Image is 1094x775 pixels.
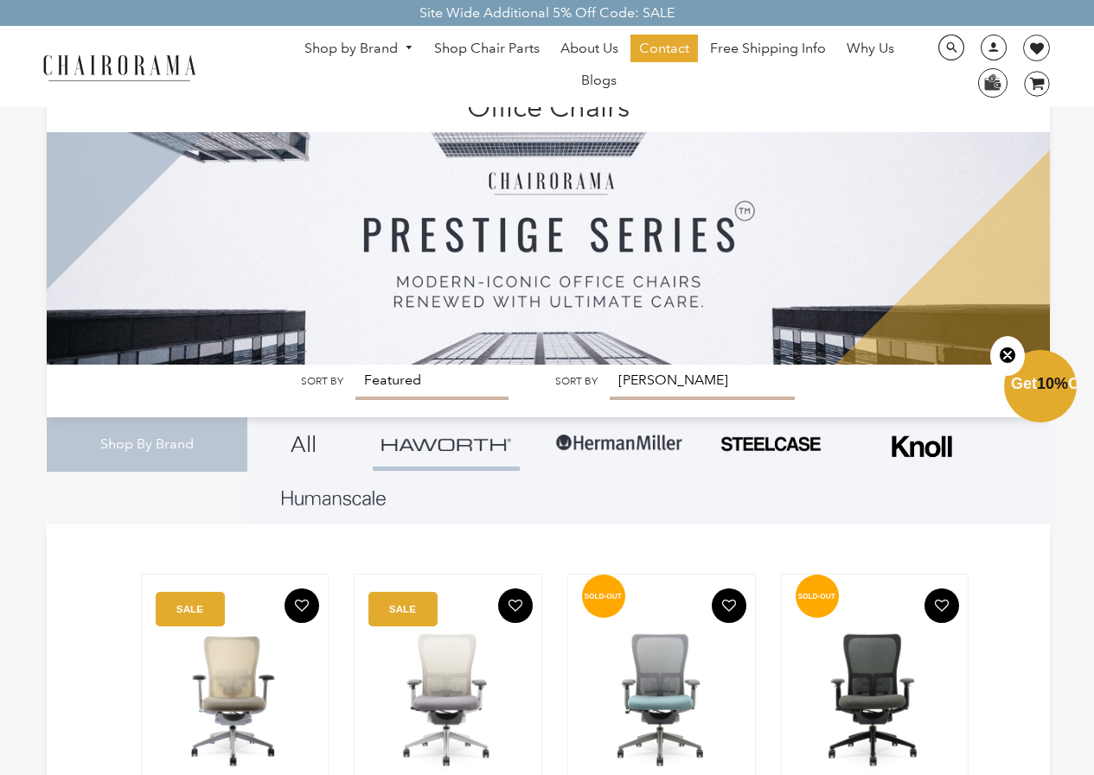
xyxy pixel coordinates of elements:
img: Group-1.png [554,417,684,469]
span: Free Shipping Info [710,40,826,58]
a: Shop by Brand [296,35,422,62]
span: Blogs [581,72,617,90]
span: Why Us [847,40,894,58]
button: Close teaser [990,336,1025,376]
label: Sort by [555,375,598,388]
button: Add To Wishlist [924,588,959,623]
nav: DesktopNavigation [279,35,919,98]
label: Sort by [301,375,343,388]
text: SALE [389,603,416,614]
button: Add To Wishlist [498,588,533,623]
img: Layer_1_1.png [282,491,386,506]
a: Why Us [838,35,903,62]
a: About Us [552,35,627,62]
iframe: Tidio Chat [858,664,1086,745]
span: Shop Chair Parts [434,40,540,58]
button: Add To Wishlist [712,588,746,623]
text: SALE [176,603,203,614]
span: Contact [639,40,689,58]
a: Free Shipping Info [701,35,835,62]
img: Group_4be16a4b-c81a-4a6e-a540-764d0a8faf6e.png [381,438,511,451]
img: WhatsApp_Image_2024-07-12_at_16.23.01.webp [979,69,1006,95]
text: SOLD-OUT [797,592,835,600]
img: Office Chairs [47,86,1051,365]
span: Get Off [1011,375,1091,392]
img: PHOTO-2024-07-09-00-53-10-removebg-preview.png [719,435,822,454]
a: Blogs [573,67,625,94]
a: Shop Chair Parts [425,35,548,62]
a: All [260,417,347,471]
span: 10% [1037,375,1068,392]
img: chairorama [33,52,206,82]
img: Frame_4.png [887,424,956,468]
button: Add To Wishlist [285,588,319,623]
a: Contact [630,35,698,62]
div: Shop By Brand [47,417,247,472]
div: Get10%OffClose teaser [1004,352,1077,424]
text: SOLD-OUT [584,592,622,600]
span: About Us [560,40,618,58]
